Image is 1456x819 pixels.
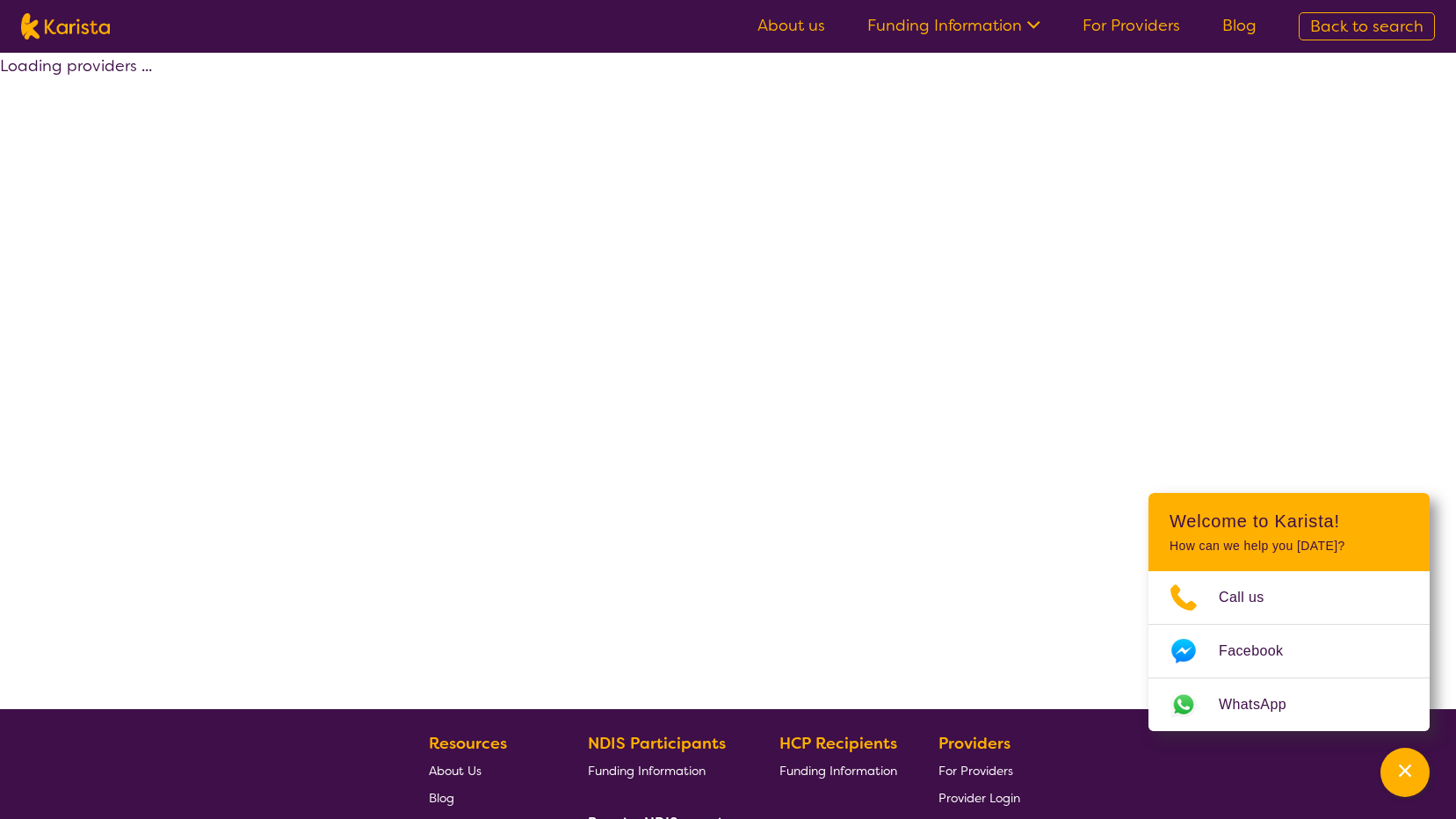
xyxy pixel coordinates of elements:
b: NDIS Participants [588,733,726,754]
a: About Us [429,757,547,784]
a: For Providers [938,757,1020,784]
span: Funding Information [779,763,897,779]
span: Funding Information [588,763,706,779]
a: Funding Information [867,15,1040,36]
a: About us [757,15,825,36]
b: HCP Recipients [779,733,897,754]
a: Web link opens in a new tab. [1148,678,1430,731]
a: Blog [429,784,547,811]
div: Channel Menu [1148,493,1430,731]
a: Funding Information [588,757,739,784]
b: Providers [938,733,1011,754]
span: Back to search [1310,16,1423,37]
span: Facebook [1219,638,1304,664]
span: Call us [1219,584,1286,611]
span: WhatsApp [1219,692,1308,718]
b: Resources [429,733,507,754]
a: Blog [1222,15,1257,36]
a: Provider Login [938,784,1020,811]
span: For Providers [938,763,1013,779]
a: For Providers [1083,15,1180,36]
ul: Choose channel [1148,571,1430,731]
img: Karista logo [21,13,110,40]
p: How can we help you [DATE]? [1170,539,1409,554]
span: Provider Login [938,790,1020,806]
h2: Welcome to Karista! [1170,511,1409,532]
a: Back to search [1299,12,1435,40]
span: About Us [429,763,482,779]
span: Blog [429,790,454,806]
button: Channel Menu [1380,748,1430,797]
a: Funding Information [779,757,897,784]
